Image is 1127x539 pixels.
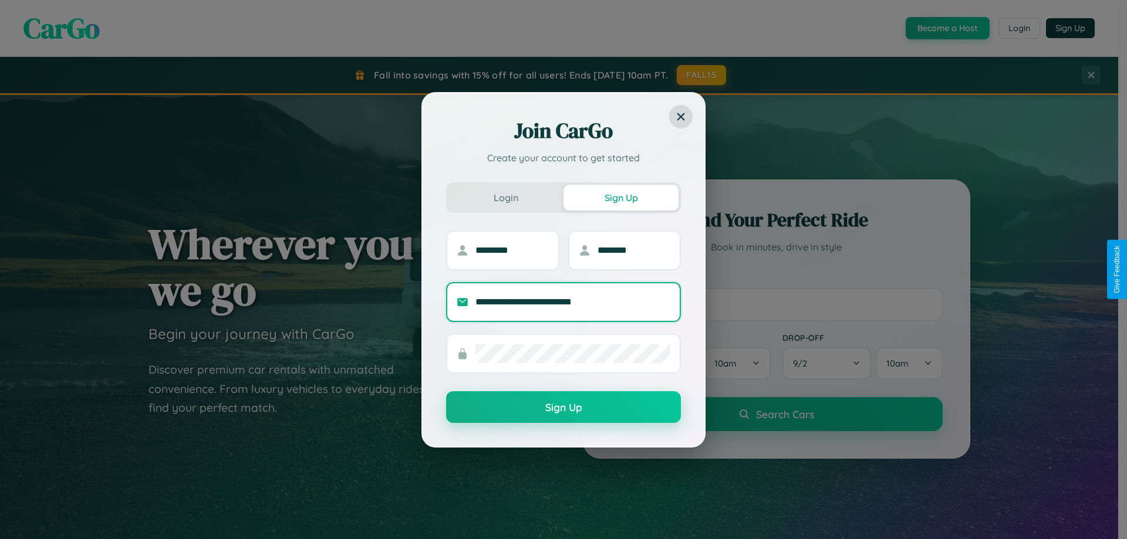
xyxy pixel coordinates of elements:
h2: Join CarGo [446,117,681,145]
button: Sign Up [563,185,679,211]
p: Create your account to get started [446,151,681,165]
button: Login [448,185,563,211]
div: Give Feedback [1113,246,1121,293]
button: Sign Up [446,391,681,423]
